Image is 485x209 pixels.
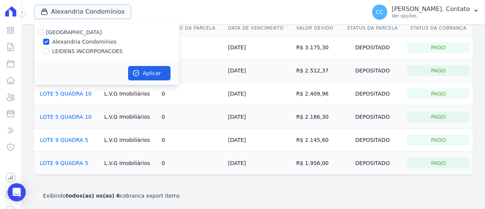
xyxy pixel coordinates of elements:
[159,59,225,82] td: 0
[376,9,383,15] span: CC
[101,152,159,175] td: L.V.G Imobiliários
[293,59,341,82] td: R$ 2.512,37
[407,112,470,122] div: Pago
[407,135,470,145] div: Pago
[225,36,293,59] td: [DATE]
[40,160,88,166] a: LOTE 9 QUADRA 5
[407,158,470,168] div: Pago
[52,47,123,55] label: LEIDENS INCORPORACOES
[225,152,293,175] td: [DATE]
[225,20,293,36] th: Data de Vencimento
[293,152,341,175] td: R$ 1.956,00
[293,129,341,152] td: R$ 2.145,60
[344,65,401,76] div: Depositado
[344,135,401,145] div: Depositado
[66,193,120,199] b: todos(as) os(as) 6
[392,13,470,19] p: Ver opções
[344,112,401,122] div: Depositado
[366,2,485,23] button: CC [PERSON_NAME]. Contato Ver opções
[101,82,159,105] td: L.V.G Imobiliários
[341,20,404,36] th: Status da Parcela
[407,65,470,76] div: Pago
[407,42,470,53] div: Pago
[159,152,225,175] td: 0
[293,82,341,105] td: R$ 2.409,96
[159,36,225,59] td: 0
[8,183,26,201] div: Open Intercom Messenger
[344,158,401,168] div: Depositado
[46,29,102,35] label: [GEOGRAPHIC_DATA]
[225,59,293,82] td: [DATE]
[293,36,341,59] td: R$ 3.175,30
[225,129,293,152] td: [DATE]
[128,66,171,80] button: Aplicar
[344,88,401,99] div: Depositado
[159,105,225,129] td: 0
[404,20,473,36] th: Status da Cobrança
[34,5,131,19] button: Alexandria Condomínios
[101,105,159,129] td: L.V.G Imobiliários
[43,192,180,200] p: Exibindo cobranca export items
[392,5,470,13] p: [PERSON_NAME]. Contato
[344,42,401,53] div: Depositado
[159,129,225,152] td: 0
[407,88,470,99] div: Pago
[159,82,225,105] td: 0
[101,129,159,152] td: L.V.G Imobiliários
[225,82,293,105] td: [DATE]
[159,20,225,36] th: Número da Parcela
[52,38,117,46] label: Alexandria Condomínios
[40,114,92,120] a: LOTE 5 QUADRA 10
[40,137,88,143] a: LOTE 9 QUADRA 5
[293,105,341,129] td: R$ 2.186,30
[40,91,92,97] a: LOTE 5 QUADRA 10
[225,105,293,129] td: [DATE]
[293,20,341,36] th: Valor devido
